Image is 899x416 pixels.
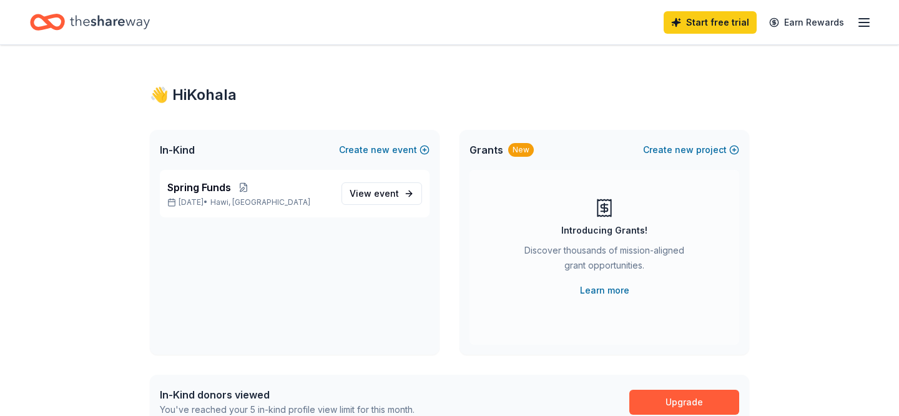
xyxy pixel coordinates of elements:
[675,142,694,157] span: new
[371,142,390,157] span: new
[167,180,231,195] span: Spring Funds
[519,243,689,278] div: Discover thousands of mission-aligned grant opportunities.
[160,387,415,402] div: In-Kind donors viewed
[210,197,310,207] span: Hawi, [GEOGRAPHIC_DATA]
[561,223,647,238] div: Introducing Grants!
[580,283,629,298] a: Learn more
[341,182,422,205] a: View event
[762,11,852,34] a: Earn Rewards
[150,85,749,105] div: 👋 Hi Kohala
[508,143,534,157] div: New
[643,142,739,157] button: Createnewproject
[339,142,430,157] button: Createnewevent
[374,188,399,199] span: event
[629,390,739,415] a: Upgrade
[30,7,150,37] a: Home
[350,186,399,201] span: View
[160,142,195,157] span: In-Kind
[469,142,503,157] span: Grants
[167,197,332,207] p: [DATE] •
[664,11,757,34] a: Start free trial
